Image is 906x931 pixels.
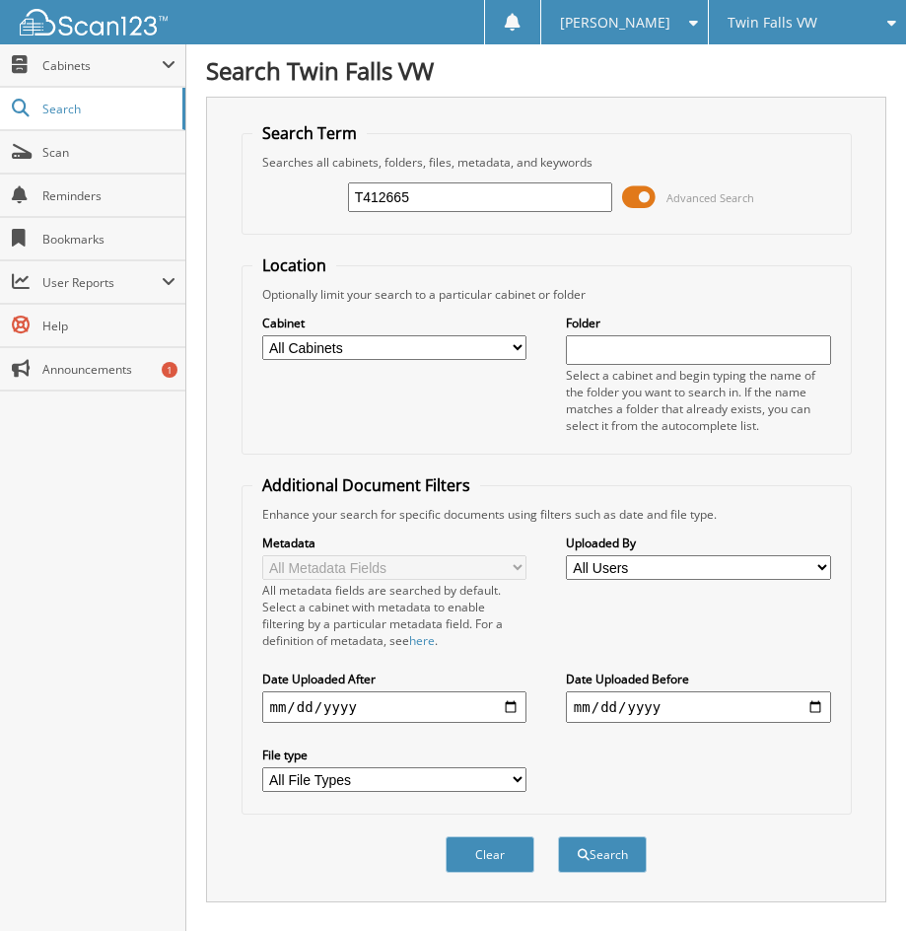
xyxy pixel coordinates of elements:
span: Reminders [42,187,175,204]
span: Announcements [42,361,175,378]
label: Metadata [262,535,527,551]
div: All metadata fields are searched by default. Select a cabinet with metadata to enable filtering b... [262,582,527,649]
label: File type [262,747,527,763]
legend: Additional Document Filters [252,474,480,496]
a: here [409,632,435,649]
div: Select a cabinet and begin typing the name of the folder you want to search in. If the name match... [566,367,831,434]
label: Uploaded By [566,535,831,551]
label: Cabinet [262,315,527,331]
div: Optionally limit your search to a particular cabinet or folder [252,286,841,303]
input: end [566,691,831,723]
h1: Search Twin Falls VW [206,54,886,87]
span: Bookmarks [42,231,175,248]
span: Scan [42,144,175,161]
input: start [262,691,527,723]
span: Cabinets [42,57,162,74]
legend: Search Term [252,122,367,144]
legend: Location [252,254,336,276]
div: 1 [162,362,177,378]
button: Clear [446,836,534,873]
button: Search [558,836,647,873]
span: [PERSON_NAME] [560,17,670,29]
label: Folder [566,315,831,331]
span: Search [42,101,173,117]
label: Date Uploaded After [262,671,527,687]
span: User Reports [42,274,162,291]
div: Searches all cabinets, folders, files, metadata, and keywords [252,154,841,171]
label: Date Uploaded Before [566,671,831,687]
span: Advanced Search [666,190,754,205]
span: Twin Falls VW [728,17,817,29]
img: scan123-logo-white.svg [20,9,168,36]
div: Enhance your search for specific documents using filters such as date and file type. [252,506,841,523]
span: Help [42,318,175,334]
